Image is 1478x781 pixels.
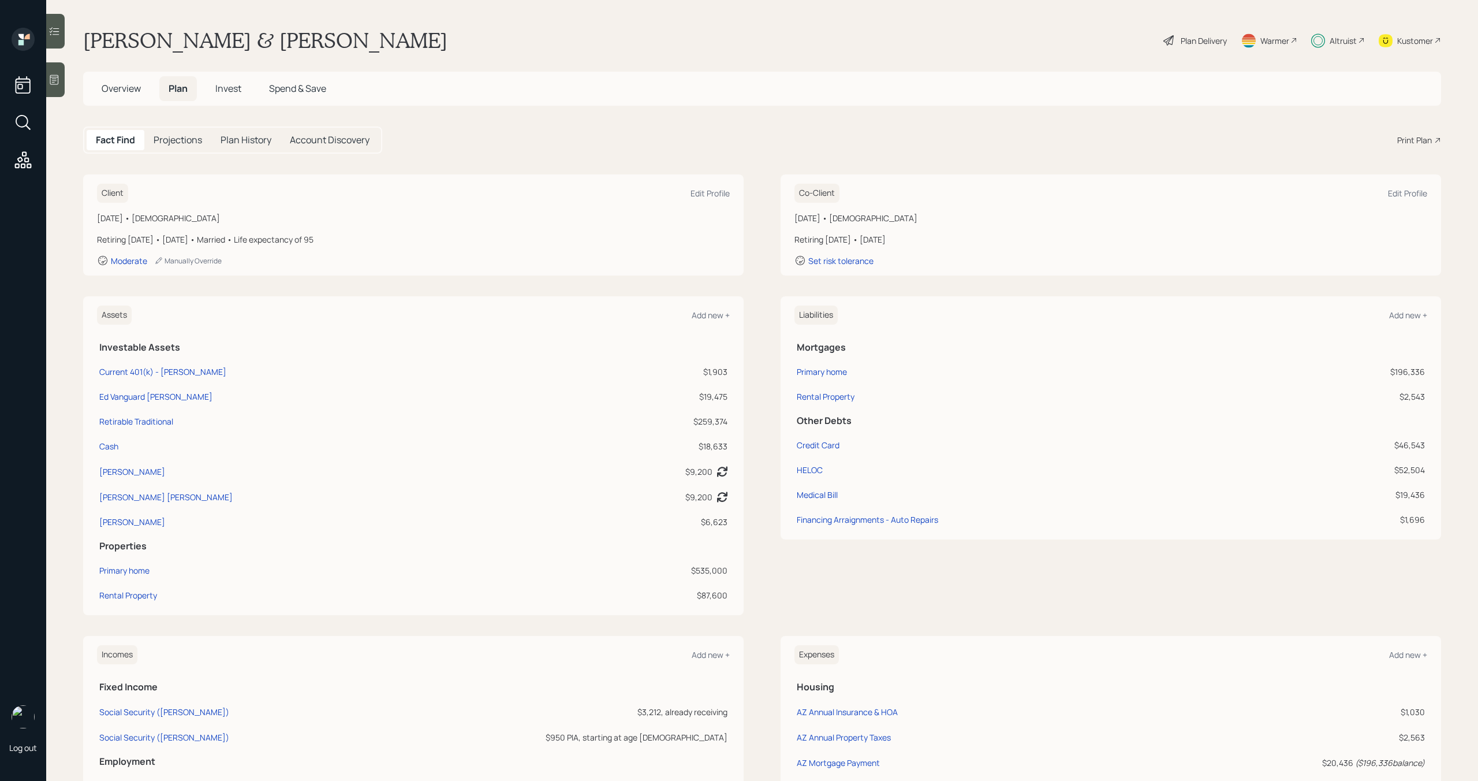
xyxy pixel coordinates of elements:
div: [DATE] • [DEMOGRAPHIC_DATA] [794,212,1427,224]
div: Kustomer [1397,35,1433,47]
div: Social Security ([PERSON_NAME]) [99,706,229,717]
h5: Other Debts [797,415,1425,426]
div: Credit Card [797,439,839,451]
div: $52,504 [1296,464,1425,476]
img: michael-russo-headshot.png [12,705,35,728]
div: AZ Mortgage Payment [797,757,880,768]
div: Primary home [797,366,847,378]
div: $2,543 [1296,390,1425,403]
div: [PERSON_NAME] [99,466,165,478]
div: Warmer [1260,35,1289,47]
h5: Mortgages [797,342,1425,353]
h5: Employment [99,756,727,767]
div: [PERSON_NAME] [99,516,165,528]
div: Plan Delivery [1181,35,1227,47]
div: Add new + [692,310,730,321]
div: $196,336 [1296,366,1425,378]
div: $1,030 [1222,706,1425,718]
h5: Account Discovery [290,135,369,146]
div: Add new + [692,649,730,660]
div: [DATE] • [DEMOGRAPHIC_DATA] [97,212,730,224]
h5: Plan History [221,135,271,146]
div: Retiring [DATE] • [DATE] [794,233,1427,246]
div: HELOC [797,464,823,476]
div: $1,696 [1296,514,1425,526]
div: AZ Annual Property Taxes [797,732,891,743]
h5: Fact Find [96,135,135,146]
div: $19,475 [572,390,727,403]
div: Current 401(k) - [PERSON_NAME] [99,366,226,378]
span: Spend & Save [269,82,326,95]
div: [PERSON_NAME] [PERSON_NAME] [99,491,233,503]
div: Cash [99,440,118,452]
div: $18,633 [572,440,727,452]
div: $2,563 [1222,731,1425,743]
div: Altruist [1330,35,1357,47]
div: Edit Profile [1388,188,1427,199]
div: Moderate [111,255,147,266]
div: $20,436 [1222,757,1425,769]
h6: Co-Client [794,184,839,203]
span: Invest [215,82,241,95]
div: Rental Property [797,390,854,403]
div: Retiring [DATE] • [DATE] • Married • Life expectancy of 95 [97,233,730,246]
div: Manually Override [154,256,222,266]
h6: Assets [97,306,132,325]
div: Medical Bill [797,489,838,501]
h6: Liabilities [794,306,838,325]
h5: Fixed Income [99,682,727,693]
div: $9,200 [685,466,712,478]
span: Overview [102,82,141,95]
div: Social Security ([PERSON_NAME]) [99,732,229,743]
div: $1,903 [572,366,727,378]
h1: [PERSON_NAME] & [PERSON_NAME] [83,28,447,53]
div: $6,623 [572,516,727,528]
div: Financing Arraignments - Auto Repairs [797,514,938,526]
div: Log out [9,742,37,753]
div: $535,000 [572,564,727,577]
div: Edit Profile [691,188,730,199]
div: $3,212, already receiving [443,706,727,718]
div: $950 PIA, starting at age [DEMOGRAPHIC_DATA] [443,731,727,743]
div: $87,600 [572,589,727,601]
i: ( $196,336 balance) [1355,757,1425,768]
div: Add new + [1389,310,1427,321]
div: Ed Vanguard [PERSON_NAME] [99,390,212,403]
h5: Housing [797,682,1425,693]
div: Primary home [99,564,150,577]
h6: Expenses [794,645,839,664]
div: Retirable Traditional [99,415,173,427]
h5: Investable Assets [99,342,727,353]
h5: Properties [99,541,727,552]
span: Plan [169,82,188,95]
div: Add new + [1389,649,1427,660]
div: Set risk tolerance [808,255,874,266]
div: AZ Annual Insurance & HOA [797,706,898,717]
h6: Incomes [97,645,137,664]
div: Print Plan [1397,134,1432,146]
h5: Projections [154,135,202,146]
div: $9,200 [685,491,712,503]
div: $46,543 [1296,439,1425,451]
div: $19,436 [1296,489,1425,501]
div: Rental Property [99,589,157,601]
h6: Client [97,184,128,203]
div: $259,374 [572,415,727,427]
